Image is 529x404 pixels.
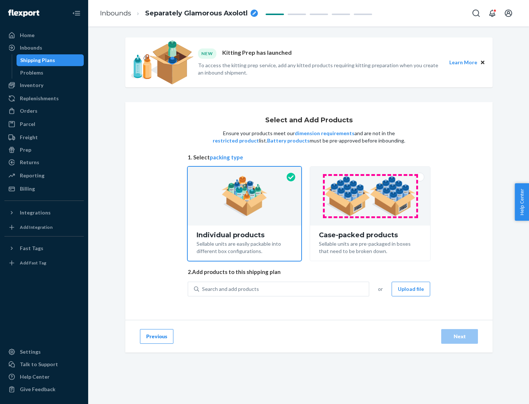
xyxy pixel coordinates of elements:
a: Billing [4,183,84,195]
div: Inbounds [20,44,42,51]
a: Parcel [4,118,84,130]
div: Integrations [20,209,51,216]
img: individual-pack.facf35554cb0f1810c75b2bd6df2d64e.png [222,176,267,216]
div: Home [20,32,35,39]
button: Give Feedback [4,383,84,395]
div: Sellable units are easily packable into different box configurations. [197,239,292,255]
div: Fast Tags [20,245,43,252]
div: Billing [20,185,35,192]
a: Returns [4,156,84,168]
a: Add Fast Tag [4,257,84,269]
div: NEW [198,48,216,58]
a: Reporting [4,170,84,181]
div: Shipping Plans [20,57,55,64]
button: Learn More [449,58,477,66]
button: Integrations [4,207,84,219]
button: Open Search Box [469,6,483,21]
div: Individual products [197,231,292,239]
a: Replenishments [4,93,84,104]
a: Problems [17,67,84,79]
button: Open account menu [501,6,516,21]
h1: Select and Add Products [265,117,353,124]
button: Close Navigation [69,6,84,21]
a: Shipping Plans [17,54,84,66]
a: Orders [4,105,84,117]
p: Kitting Prep has launched [222,48,292,58]
a: Talk to Support [4,358,84,370]
a: Inbounds [4,42,84,54]
button: Fast Tags [4,242,84,254]
a: Inventory [4,79,84,91]
span: Separately Glamorous Axolotl [145,9,248,18]
div: Add Integration [20,224,53,230]
img: Flexport logo [8,10,39,17]
div: Help Center [20,373,50,380]
div: Problems [20,69,43,76]
div: Next [447,333,472,340]
button: restricted product [213,137,259,144]
div: Case-packed products [319,231,421,239]
div: Talk to Support [20,361,58,368]
div: Give Feedback [20,386,55,393]
button: Help Center [515,183,529,221]
a: Inbounds [100,9,131,17]
button: Battery products [267,137,310,144]
button: Previous [140,329,173,344]
a: Help Center [4,371,84,383]
div: Inventory [20,82,43,89]
div: Parcel [20,120,35,128]
p: Ensure your products meet our and are not in the list. must be pre-approved before inbounding. [212,130,406,144]
a: Add Integration [4,221,84,233]
div: Search and add products [202,285,259,293]
div: Returns [20,159,39,166]
ol: breadcrumbs [94,3,264,24]
button: Upload file [392,282,430,296]
span: or [378,285,383,293]
a: Home [4,29,84,41]
img: case-pack.59cecea509d18c883b923b81aeac6d0b.png [324,176,416,216]
a: Settings [4,346,84,358]
a: Freight [4,131,84,143]
button: Open notifications [485,6,500,21]
span: 1. Select [188,154,430,161]
p: To access the kitting prep service, add any kitted products requiring kitting preparation when yo... [198,62,443,76]
div: Orders [20,107,37,115]
span: 2. Add products to this shipping plan [188,268,430,276]
div: Add Fast Tag [20,260,46,266]
div: Sellable units are pre-packaged in boxes that need to be broken down. [319,239,421,255]
button: packing type [210,154,243,161]
div: Prep [20,146,31,154]
a: Prep [4,144,84,156]
div: Reporting [20,172,44,179]
button: dimension requirements [295,130,355,137]
div: Settings [20,348,41,356]
button: Close [479,58,487,66]
button: Next [441,329,478,344]
div: Replenishments [20,95,59,102]
div: Freight [20,134,38,141]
